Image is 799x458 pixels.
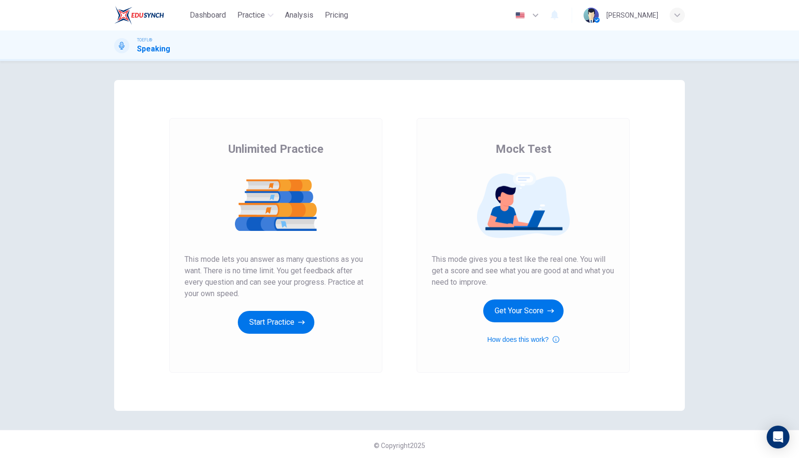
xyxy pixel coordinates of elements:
[114,6,164,25] img: EduSynch logo
[190,10,226,21] span: Dashboard
[325,10,348,21] span: Pricing
[496,141,551,157] span: Mock Test
[514,12,526,19] img: en
[483,299,564,322] button: Get Your Score
[228,141,323,157] span: Unlimited Practice
[238,311,314,334] button: Start Practice
[767,426,789,448] div: Open Intercom Messenger
[285,10,313,21] span: Analysis
[584,8,599,23] img: Profile picture
[185,254,367,299] span: This mode lets you answer as many questions as you want. There is no time limit. You get feedback...
[374,442,425,449] span: © Copyright 2025
[606,10,658,21] div: [PERSON_NAME]
[186,7,230,24] button: Dashboard
[321,7,352,24] button: Pricing
[114,6,186,25] a: EduSynch logo
[432,254,614,288] span: This mode gives you a test like the real one. You will get a score and see what you are good at a...
[137,43,170,55] h1: Speaking
[281,7,317,24] button: Analysis
[237,10,265,21] span: Practice
[487,334,559,345] button: How does this work?
[234,7,277,24] button: Practice
[137,37,152,43] span: TOEFL®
